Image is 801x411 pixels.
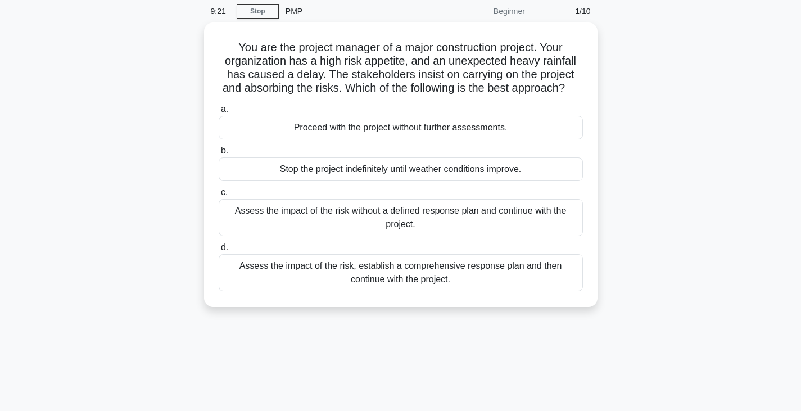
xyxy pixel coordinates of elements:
span: b. [221,146,228,155]
span: d. [221,242,228,252]
div: Proceed with the project without further assessments. [219,116,583,139]
div: Assess the impact of the risk without a defined response plan and continue with the project. [219,199,583,236]
span: a. [221,104,228,114]
div: Stop the project indefinitely until weather conditions improve. [219,157,583,181]
div: Assess the impact of the risk, establish a comprehensive response plan and then continue with the... [219,254,583,291]
span: c. [221,187,228,197]
a: Stop [237,4,279,19]
h5: You are the project manager of a major construction project. Your organization has a high risk ap... [218,40,584,96]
